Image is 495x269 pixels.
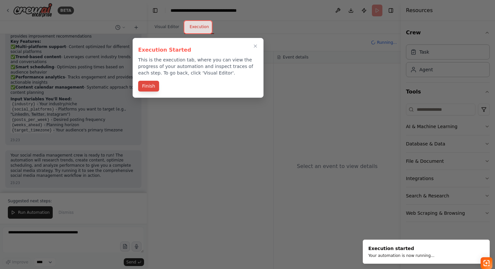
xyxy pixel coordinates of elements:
div: Execution started [368,245,434,252]
h3: Execution Started [138,46,258,54]
p: This is the execution tab, where you can view the progress of your automation and inspect traces ... [138,57,258,76]
button: Close walkthrough [251,42,259,50]
div: Your automation is now running... [368,253,434,258]
button: Finish [138,81,159,92]
button: Hide left sidebar [151,6,160,15]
